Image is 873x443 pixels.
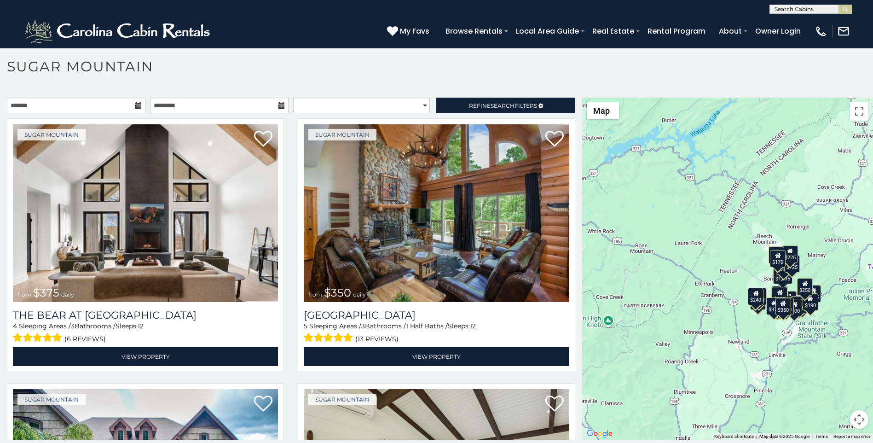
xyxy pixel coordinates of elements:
a: Add to favorites [545,395,564,414]
div: $190 [771,286,787,303]
span: Map [593,106,610,116]
a: The Bear At [GEOGRAPHIC_DATA] [13,309,278,321]
span: 4 [13,322,17,330]
img: mail-regular-white.png [837,25,850,38]
a: My Favs [387,25,432,37]
span: daily [353,291,366,298]
span: $350 [324,286,351,299]
span: 1 Half Baths / [406,322,448,330]
div: $355 [750,292,766,309]
a: Owner Login [751,23,805,39]
img: White-1-2.png [23,17,214,45]
div: $265 [772,286,788,303]
a: Sugar Mountain [17,394,86,405]
a: Real Estate [588,23,639,39]
a: Sugar Mountain [308,394,376,405]
div: Sleeping Areas / Bathrooms / Sleeps: [304,321,569,345]
img: The Bear At Sugar Mountain [13,124,278,302]
a: The Bear At Sugar Mountain from $375 daily [13,124,278,302]
a: Add to favorites [254,130,272,149]
a: [GEOGRAPHIC_DATA] [304,309,569,321]
button: Change map style [587,102,619,119]
a: Terms (opens in new tab) [815,434,828,439]
span: (6 reviews) [64,333,106,345]
span: 3 [361,322,365,330]
a: Open this area in Google Maps (opens a new window) [584,428,615,440]
button: Toggle fullscreen view [850,102,868,121]
span: from [17,291,31,298]
div: $350 [775,298,791,315]
a: Rental Program [643,23,710,39]
h3: Grouse Moor Lodge [304,309,569,321]
div: $195 [791,296,807,314]
a: Sugar Mountain [308,129,376,140]
span: (13 reviews) [355,333,399,345]
span: 5 [304,322,307,330]
img: Grouse Moor Lodge [304,124,569,302]
a: Report a map error [833,434,870,439]
a: Sugar Mountain [17,129,86,140]
button: Keyboard shortcuts [714,433,754,440]
span: 12 [470,322,476,330]
a: About [714,23,746,39]
a: Local Area Guide [511,23,584,39]
a: View Property [13,347,278,366]
div: $350 [776,257,792,274]
button: Map camera controls [850,410,868,429]
div: $170 [770,250,786,267]
span: Search [491,102,515,109]
a: Add to favorites [545,130,564,149]
span: 12 [138,322,144,330]
div: $155 [805,285,821,303]
div: $240 [748,287,763,305]
a: Browse Rentals [441,23,507,39]
div: $350 [778,297,794,315]
img: Google [584,428,615,440]
img: phone-regular-white.png [815,25,827,38]
a: Grouse Moor Lodge from $350 daily [304,124,569,302]
div: $200 [781,291,797,309]
span: $375 [33,286,59,299]
div: $1,095 [773,267,792,284]
div: $375 [766,297,782,315]
span: daily [61,291,74,298]
span: Map data ©2025 Google [759,434,809,439]
div: $190 [803,293,818,310]
h3: The Bear At Sugar Mountain [13,309,278,321]
span: from [308,291,322,298]
span: 3 [71,322,75,330]
span: My Favs [400,25,429,37]
span: Refine Filters [469,102,537,109]
div: $225 [782,245,798,263]
div: $250 [797,278,813,295]
div: $500 [786,299,802,316]
a: RefineSearchFilters [436,98,575,113]
div: $240 [769,246,784,264]
a: Add to favorites [254,395,272,414]
div: Sleeping Areas / Bathrooms / Sleeps: [13,321,278,345]
div: $125 [784,255,800,273]
div: $300 [772,286,787,304]
a: View Property [304,347,569,366]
